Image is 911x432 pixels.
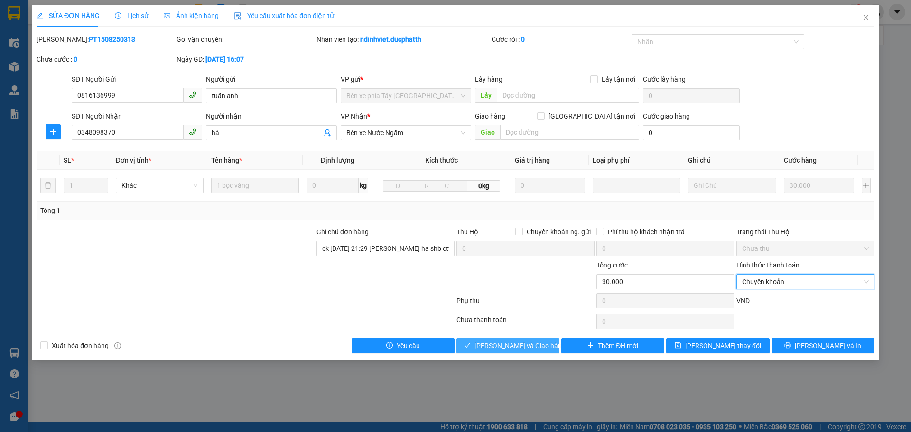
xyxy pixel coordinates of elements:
[74,55,77,63] b: 0
[795,340,861,351] span: [PERSON_NAME] và In
[37,12,100,19] span: SỬA ĐƠN HÀNG
[383,180,412,192] input: D
[587,342,594,349] span: plus
[598,340,638,351] span: Thêm ĐH mới
[464,342,471,349] span: check
[675,342,681,349] span: save
[359,178,368,193] span: kg
[455,295,595,312] div: Phụ thu
[425,156,458,164] span: Kích thước
[89,36,135,43] b: PT1508250313
[360,36,421,43] b: ndinhviet.ducphatth
[492,34,630,45] div: Cước rồi :
[596,261,628,269] span: Tổng cước
[37,12,43,19] span: edit
[736,297,750,304] span: VND
[456,338,559,353] button: check[PERSON_NAME] và Giao hàng
[643,125,740,140] input: Cước giao hàng
[189,128,196,136] span: phone
[684,151,780,170] th: Ghi chú
[455,314,595,331] div: Chưa thanh toán
[500,125,639,140] input: Dọc đường
[189,91,196,99] span: phone
[474,340,566,351] span: [PERSON_NAME] và Giao hàng
[604,227,688,237] span: Phí thu hộ khách nhận trả
[742,275,869,289] span: Chuyển khoản
[177,34,315,45] div: Gói vận chuyển:
[742,241,869,256] span: Chưa thu
[177,54,315,64] div: Ngày GD:
[515,178,586,193] input: 0
[211,156,242,164] span: Tên hàng
[37,34,175,45] div: [PERSON_NAME]:
[114,342,121,349] span: info-circle
[346,89,465,103] span: Bến xe phía Tây Thanh Hóa
[40,178,56,193] button: delete
[441,180,467,192] input: C
[40,205,352,216] div: Tổng: 1
[853,5,879,31] button: Close
[643,88,740,103] input: Cước lấy hàng
[64,156,71,164] span: SL
[46,128,60,136] span: plus
[561,338,664,353] button: plusThêm ĐH mới
[341,74,471,84] div: VP gửi
[234,12,242,20] img: icon
[324,129,331,137] span: user-add
[736,261,799,269] label: Hình thức thanh toán
[862,178,871,193] button: plus
[115,12,121,19] span: clock-circle
[346,126,465,140] span: Bến xe Nước Ngầm
[46,124,61,139] button: plus
[316,241,455,256] input: Ghi chú đơn hàng
[685,340,761,351] span: [PERSON_NAME] thay đổi
[206,74,336,84] div: Người gửi
[341,112,367,120] span: VP Nhận
[72,74,202,84] div: SĐT Người Gửi
[205,55,244,63] b: [DATE] 16:07
[784,178,855,193] input: 0
[164,12,170,19] span: picture
[48,340,112,351] span: Xuất hóa đơn hàng
[72,111,202,121] div: SĐT Người Nhận
[475,125,500,140] span: Giao
[115,12,149,19] span: Lịch sử
[164,12,219,19] span: Ảnh kiện hàng
[316,34,490,45] div: Nhân viên tạo:
[412,180,441,192] input: R
[515,156,550,164] span: Giá trị hàng
[211,178,299,193] input: VD: Bàn, Ghế
[37,54,175,64] div: Chưa cước :
[320,156,354,164] span: Định lượng
[784,156,817,164] span: Cước hàng
[475,75,502,83] span: Lấy hàng
[386,342,393,349] span: exclamation-circle
[643,75,686,83] label: Cước lấy hàng
[862,14,870,21] span: close
[234,12,334,19] span: Yêu cầu xuất hóa đơn điện tử
[121,178,198,193] span: Khác
[475,88,497,103] span: Lấy
[666,338,769,353] button: save[PERSON_NAME] thay đổi
[589,151,684,170] th: Loại phụ phí
[316,228,369,236] label: Ghi chú đơn hàng
[497,88,639,103] input: Dọc đường
[784,342,791,349] span: printer
[397,340,420,351] span: Yêu cầu
[688,178,776,193] input: Ghi Chú
[736,227,874,237] div: Trạng thái Thu Hộ
[545,111,639,121] span: [GEOGRAPHIC_DATA] tận nơi
[206,111,336,121] div: Người nhận
[116,156,151,164] span: Đơn vị tính
[467,180,500,192] span: 0kg
[521,36,525,43] b: 0
[456,228,478,236] span: Thu Hộ
[475,112,505,120] span: Giao hàng
[352,338,455,353] button: exclamation-circleYêu cầu
[523,227,595,237] span: Chuyển khoản ng. gửi
[643,112,690,120] label: Cước giao hàng
[772,338,874,353] button: printer[PERSON_NAME] và In
[598,74,639,84] span: Lấy tận nơi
